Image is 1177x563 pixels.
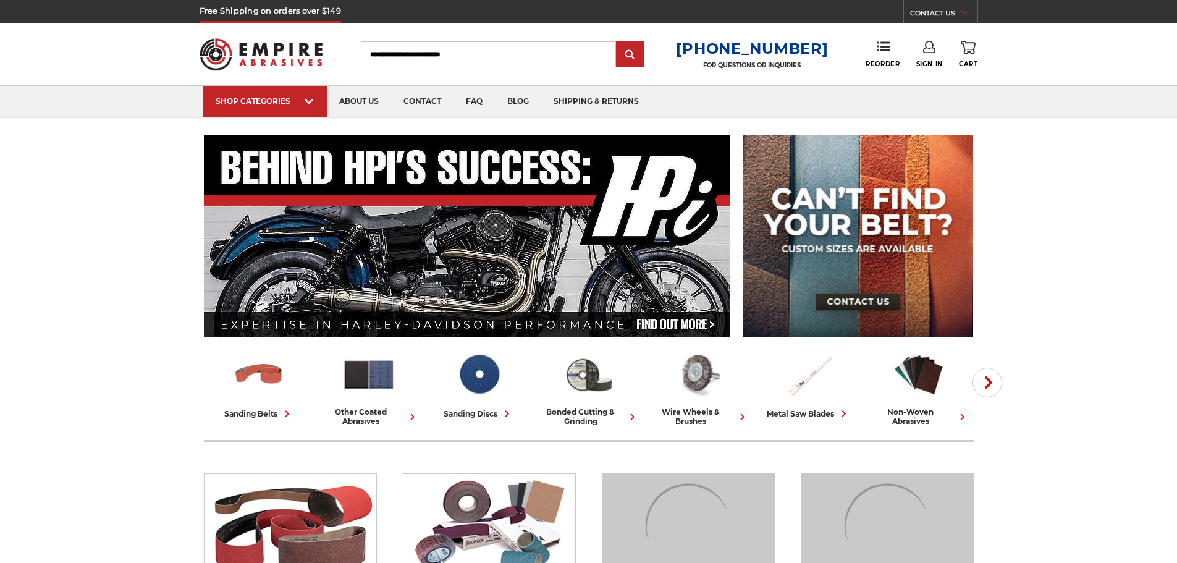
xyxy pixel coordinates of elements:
div: wire wheels & brushes [649,407,749,426]
img: Sanding Belts [232,348,286,401]
img: Wire Wheels & Brushes [672,348,726,401]
a: other coated abrasives [319,348,419,426]
div: other coated abrasives [319,407,419,426]
img: Non-woven Abrasives [892,348,946,401]
a: Reorder [866,41,900,67]
span: Sign In [916,60,943,68]
div: sanding discs [444,407,513,420]
span: Cart [959,60,977,68]
a: sanding belts [209,348,309,420]
div: metal saw blades [767,407,850,420]
a: faq [454,86,495,117]
img: Metal Saw Blades [782,348,836,401]
img: Bonded Cutting & Grinding [562,348,616,401]
p: FOR QUESTIONS OR INQUIRIES [676,61,828,69]
a: wire wheels & brushes [649,348,749,426]
a: shipping & returns [541,86,651,117]
img: Other Coated Abrasives [342,348,396,401]
div: bonded cutting & grinding [539,407,639,426]
span: Reorder [866,60,900,68]
a: about us [327,86,391,117]
a: [PHONE_NUMBER] [676,40,828,57]
button: Next [972,368,1002,397]
img: Empire Abrasives [200,30,323,78]
img: Sanding Discs [452,348,506,401]
div: non-woven abrasives [869,407,969,426]
a: non-woven abrasives [869,348,969,426]
a: metal saw blades [759,348,859,420]
a: sanding discs [429,348,529,420]
a: bonded cutting & grinding [539,348,639,426]
img: promo banner for custom belts. [743,135,973,337]
img: Banner for an interview featuring Horsepower Inc who makes Harley performance upgrades featured o... [204,135,731,337]
a: contact [391,86,454,117]
div: sanding belts [224,407,293,420]
div: SHOP CATEGORIES [216,96,314,106]
a: CONTACT US [910,6,977,23]
a: Cart [959,41,977,68]
a: blog [495,86,541,117]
